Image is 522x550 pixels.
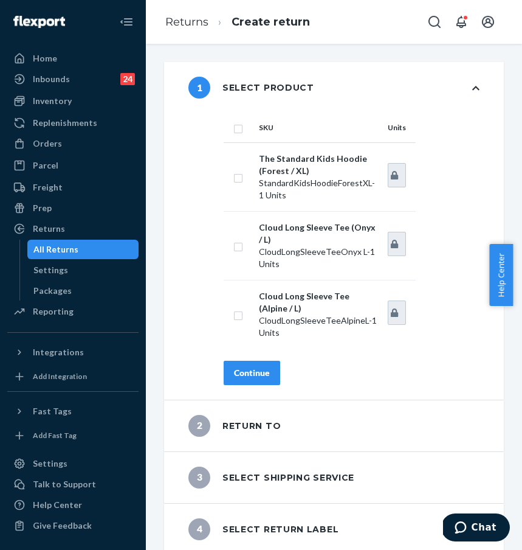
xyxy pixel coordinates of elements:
[259,315,379,339] p: CloudLongSleeveTeeAlpineL - 1 Units
[33,52,57,64] div: Home
[188,467,210,489] span: 3
[156,4,320,40] ol: breadcrumbs
[33,458,67,470] div: Settings
[27,281,139,301] a: Packages
[188,518,210,540] span: 4
[7,134,139,153] a: Orders
[7,402,139,421] button: Fast Tags
[33,243,78,256] div: All Returns
[33,223,65,235] div: Returns
[259,177,379,201] p: StandardKidsHoodieForestXL - 1 Units
[7,198,139,218] a: Prep
[27,240,139,259] a: All Returns
[7,178,139,197] a: Freight
[33,499,82,511] div: Help Center
[188,77,314,99] div: Select product
[114,10,139,34] button: Close Navigation
[120,73,135,85] div: 24
[33,202,52,214] div: Prep
[7,475,139,494] button: Talk to Support
[7,302,139,321] a: Reporting
[232,15,310,29] a: Create return
[7,426,139,445] a: Add Fast Tag
[33,159,58,172] div: Parcel
[449,10,473,34] button: Open notifications
[27,260,139,280] a: Settings
[383,113,415,142] th: Units
[259,290,379,315] p: Cloud Long Sleeve Tee (Alpine / L)
[234,367,270,379] div: Continue
[33,181,63,193] div: Freight
[388,163,405,187] input: Enter quantity
[443,513,510,544] iframe: Opens a widget where you can chat to one of our agents
[33,137,62,150] div: Orders
[165,15,208,29] a: Returns
[188,77,210,99] span: 1
[33,346,84,358] div: Integrations
[259,246,379,270] p: CloudLongSleeveTeeOnyx L - 1 Units
[188,415,210,437] span: 2
[476,10,500,34] button: Open account menu
[259,221,379,246] p: Cloud Long Sleeve Tee (Onyx / L)
[388,301,405,325] input: Enter quantity
[259,153,379,177] p: The Standard Kids Hoodie (Forest / XL)
[33,430,77,440] div: Add Fast Tag
[188,467,354,489] div: Select shipping service
[7,495,139,515] a: Help Center
[188,518,338,540] div: Select return label
[13,16,65,28] img: Flexport logo
[33,117,97,129] div: Replenishments
[254,113,383,142] th: SKU
[7,516,139,535] button: Give Feedback
[188,415,281,437] div: Return to
[33,95,72,107] div: Inventory
[7,454,139,473] a: Settings
[33,405,72,417] div: Fast Tags
[489,244,513,306] button: Help Center
[33,73,70,85] div: Inbounds
[7,219,139,238] a: Returns
[7,343,139,362] button: Integrations
[7,49,139,68] a: Home
[33,520,92,532] div: Give Feedback
[7,69,139,89] a: Inbounds24
[422,10,447,34] button: Open Search Box
[7,113,139,133] a: Replenishments
[33,371,87,381] div: Add Integration
[33,285,72,297] div: Packages
[224,361,280,385] button: Continue
[388,232,405,256] input: Enter quantity
[33,305,74,318] div: Reporting
[7,367,139,386] a: Add Integration
[33,478,96,490] div: Talk to Support
[7,156,139,175] a: Parcel
[33,264,68,276] div: Settings
[7,91,139,111] a: Inventory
